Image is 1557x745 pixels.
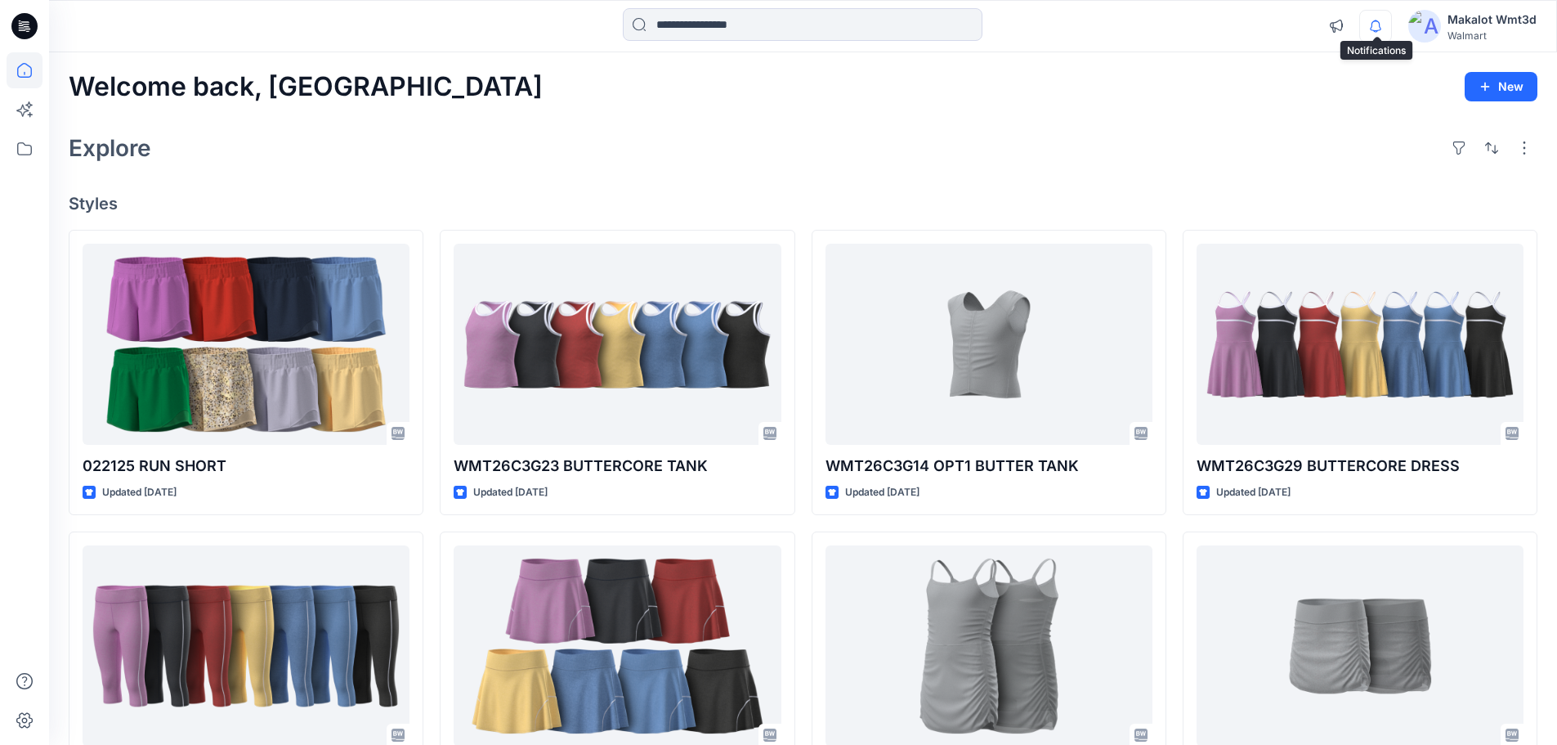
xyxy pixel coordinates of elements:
[1447,10,1537,29] div: Makalot Wmt3d
[454,244,781,446] a: WMT26C3G23 BUTTERCORE TANK
[1465,72,1537,101] button: New
[845,484,919,501] p: Updated [DATE]
[1408,10,1441,43] img: avatar
[1447,29,1537,42] div: Walmart
[473,484,548,501] p: Updated [DATE]
[83,455,409,478] p: 022125 RUN SHORT
[454,455,781,478] p: WMT26C3G23 BUTTERCORE TANK
[1216,484,1291,501] p: Updated [DATE]
[69,72,543,102] h2: Welcome back, [GEOGRAPHIC_DATA]
[69,194,1537,213] h4: Styles
[825,244,1152,446] a: WMT26C3G14 OPT1 BUTTER TANK
[69,135,151,161] h2: Explore
[1197,455,1523,478] p: WMT26C3G29 BUTTERCORE DRESS
[83,244,409,446] a: 022125 RUN SHORT
[102,484,177,501] p: Updated [DATE]
[1197,244,1523,446] a: WMT26C3G29 BUTTERCORE DRESS
[825,455,1152,478] p: WMT26C3G14 OPT1 BUTTER TANK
